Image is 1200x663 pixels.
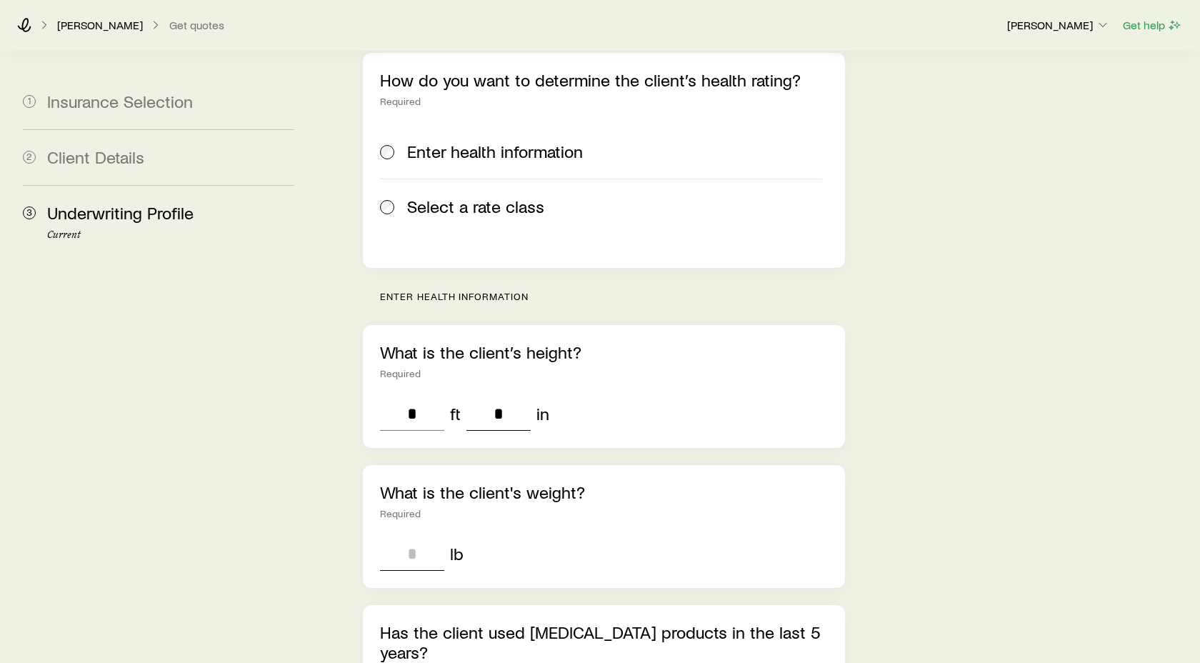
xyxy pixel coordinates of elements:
[23,95,36,108] span: 1
[380,508,828,519] div: Required
[47,146,144,167] span: Client Details
[380,145,394,159] input: Enter health information
[380,342,828,362] p: What is the client’s height?
[169,19,225,32] button: Get quotes
[23,206,36,219] span: 3
[380,96,828,107] div: Required
[536,404,549,424] div: in
[23,151,36,164] span: 2
[1122,17,1183,34] button: Get help
[407,141,583,161] span: Enter health information
[47,202,194,223] span: Underwriting Profile
[380,622,828,662] p: Has the client used [MEDICAL_DATA] products in the last 5 years?
[450,544,464,564] div: lb
[1007,18,1110,32] p: [PERSON_NAME]
[450,404,461,424] div: ft
[380,200,394,214] input: Select a rate class
[380,291,845,302] p: Enter health information
[380,70,828,90] p: How do you want to determine the client’s health rating?
[47,229,294,241] p: Current
[380,482,828,502] p: What is the client's weight?
[407,196,544,216] span: Select a rate class
[57,18,143,32] p: [PERSON_NAME]
[47,91,193,111] span: Insurance Selection
[380,368,828,379] div: Required
[1006,17,1111,34] button: [PERSON_NAME]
